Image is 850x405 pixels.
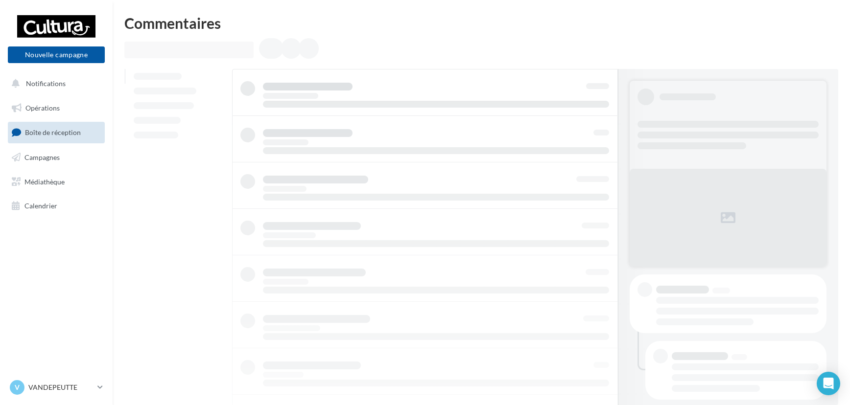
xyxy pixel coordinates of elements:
a: Campagnes [6,147,107,168]
span: Notifications [26,79,66,88]
a: Boîte de réception [6,122,107,143]
span: Médiathèque [24,177,65,185]
a: V VANDEPEUTTE [8,378,105,397]
p: VANDEPEUTTE [28,382,94,392]
button: Notifications [6,73,103,94]
div: Commentaires [124,16,838,30]
a: Médiathèque [6,172,107,192]
span: Calendrier [24,202,57,210]
span: Opérations [25,104,60,112]
span: V [15,382,20,392]
a: Opérations [6,98,107,118]
div: Open Intercom Messenger [817,372,840,395]
button: Nouvelle campagne [8,46,105,63]
a: Calendrier [6,196,107,216]
span: Campagnes [24,153,60,161]
span: Boîte de réception [25,128,81,136]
